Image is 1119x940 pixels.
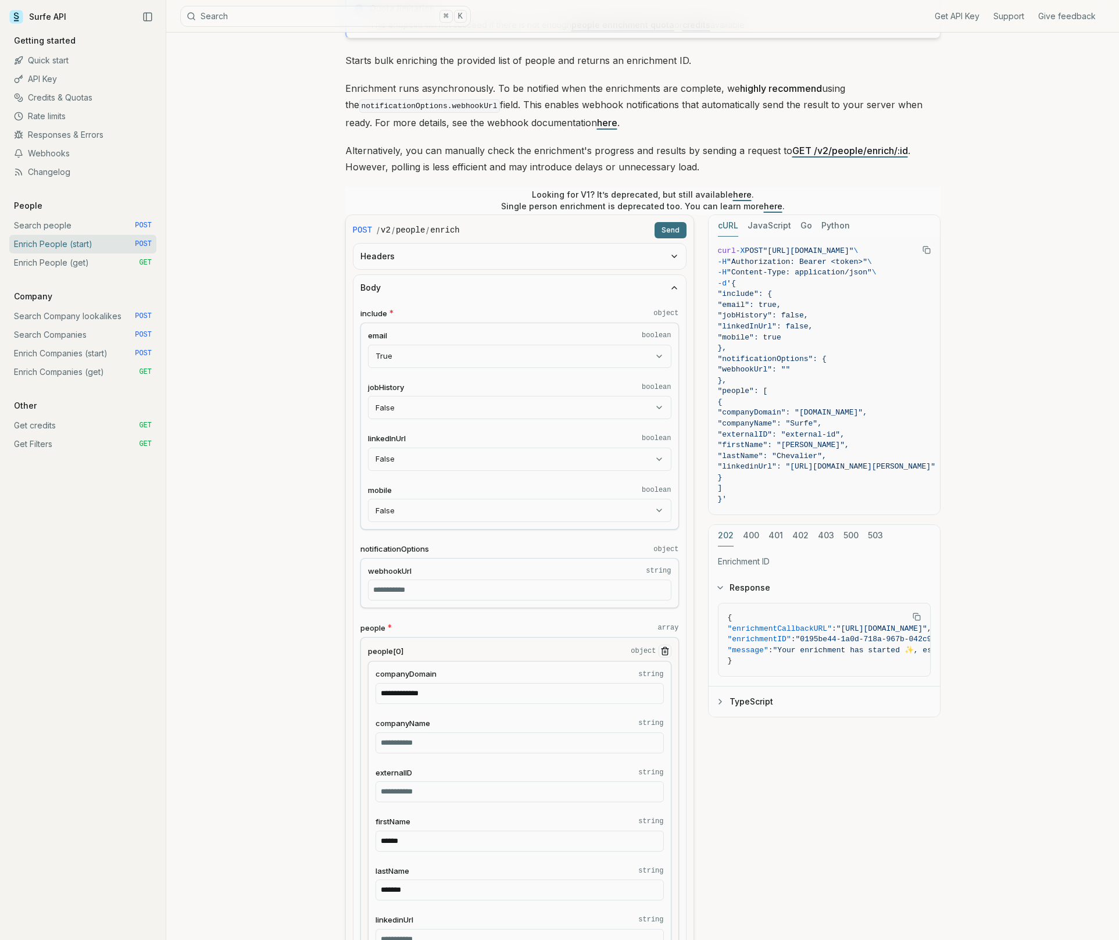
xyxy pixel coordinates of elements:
span: people[0] [368,646,403,657]
p: Looking for V1? It’s deprecated, but still available . Single person enrichment is deprecated too... [501,189,785,212]
span: -H [718,258,727,266]
span: }' [718,495,727,503]
div: Response [709,603,940,686]
span: notificationOptions [360,544,429,555]
span: "firstName": "[PERSON_NAME]", [718,441,849,449]
code: array [657,623,678,632]
span: / [426,224,429,236]
a: here [764,201,782,211]
span: "companyDomain": "[DOMAIN_NAME]", [718,408,867,417]
code: notificationOptions.webhookUrl [359,99,500,113]
kbd: K [454,10,467,23]
a: Search Company lookalikes POST [9,307,156,326]
a: Changelog [9,163,156,181]
a: Enrich People (start) POST [9,235,156,253]
span: "notificationOptions": { [718,355,827,363]
a: Get API Key [935,10,979,22]
code: string [638,719,663,728]
span: "companyName": "Surfe", [718,419,822,428]
span: \ [854,246,859,255]
button: Body [353,275,686,301]
button: Response [709,573,940,603]
a: Get Filters GET [9,435,156,453]
span: mobile [368,485,392,496]
button: Search⌘K [180,6,471,27]
span: include [360,308,387,319]
a: GET /v2/people/enrich/:id [792,145,908,156]
button: 402 [792,525,809,546]
strong: highly recommend [740,83,822,94]
code: object [653,309,678,318]
span: POST [135,221,152,230]
a: Enrich Companies (start) POST [9,344,156,363]
button: Send [655,222,687,238]
span: "linkedInUrl": false, [718,322,813,331]
a: here [733,190,752,199]
span: GET [139,367,152,377]
span: / [392,224,395,236]
a: Credits & Quotas [9,88,156,107]
span: linkedInUrl [368,433,406,444]
a: Search people POST [9,216,156,235]
code: people [396,224,425,236]
span: POST [135,349,152,358]
span: : [791,635,796,644]
code: string [638,768,663,777]
button: Copy Text [908,608,925,626]
code: string [646,566,671,576]
code: enrich [430,224,459,236]
p: Other [9,400,41,412]
a: API Key [9,70,156,88]
button: Remove Item [659,645,671,657]
p: Starts bulk enriching the provided list of people and returns an enrichment ID. [345,52,941,69]
span: jobHistory [368,382,404,393]
span: webhookUrl [368,566,412,577]
code: boolean [642,485,671,495]
span: , [927,624,932,633]
span: "[URL][DOMAIN_NAME]" [836,624,927,633]
a: Search Companies POST [9,326,156,344]
span: externalID [376,767,412,778]
code: boolean [642,383,671,392]
span: linkedinUrl [376,914,413,925]
span: lastName [376,866,409,877]
code: string [638,915,663,924]
span: "include": { [718,289,773,298]
span: GET [139,421,152,430]
span: -H [718,268,727,277]
span: "people": [ [718,387,768,395]
a: Responses & Errors [9,126,156,144]
span: companyName [376,718,430,729]
button: JavaScript [748,215,791,237]
span: -X [736,246,745,255]
code: boolean [642,331,671,340]
span: } [718,473,723,482]
span: \ [872,268,877,277]
button: 500 [843,525,859,546]
a: Surfe API [9,8,66,26]
span: POST [135,240,152,249]
span: GET [139,258,152,267]
span: "0195be44-1a0d-718a-967b-042c9d17ffd7" [796,635,968,644]
code: string [638,817,663,826]
span: / [377,224,380,236]
span: '{ [727,279,736,288]
span: POST [135,312,152,321]
a: Webhooks [9,144,156,163]
span: firstName [376,816,410,827]
span: "enrichmentID" [728,635,791,644]
p: Alternatively, you can manually check the enrichment's progress and results by sending a request ... [345,142,941,175]
button: 202 [718,525,734,546]
button: 403 [818,525,834,546]
span: "[URL][DOMAIN_NAME]" [763,246,854,255]
span: "externalID": "external-id", [718,430,845,439]
span: "linkedinUrl": "[URL][DOMAIN_NAME][PERSON_NAME]" [718,462,935,471]
code: object [631,646,656,656]
code: boolean [642,434,671,443]
span: "Your enrichment has started ✨, estimated time: 2 seconds." [773,646,1045,655]
span: "Content-Type: application/json" [727,268,872,277]
span: companyDomain [376,669,437,680]
a: Enrich Companies (get) GET [9,363,156,381]
span: people [360,623,385,634]
a: Enrich People (get) GET [9,253,156,272]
